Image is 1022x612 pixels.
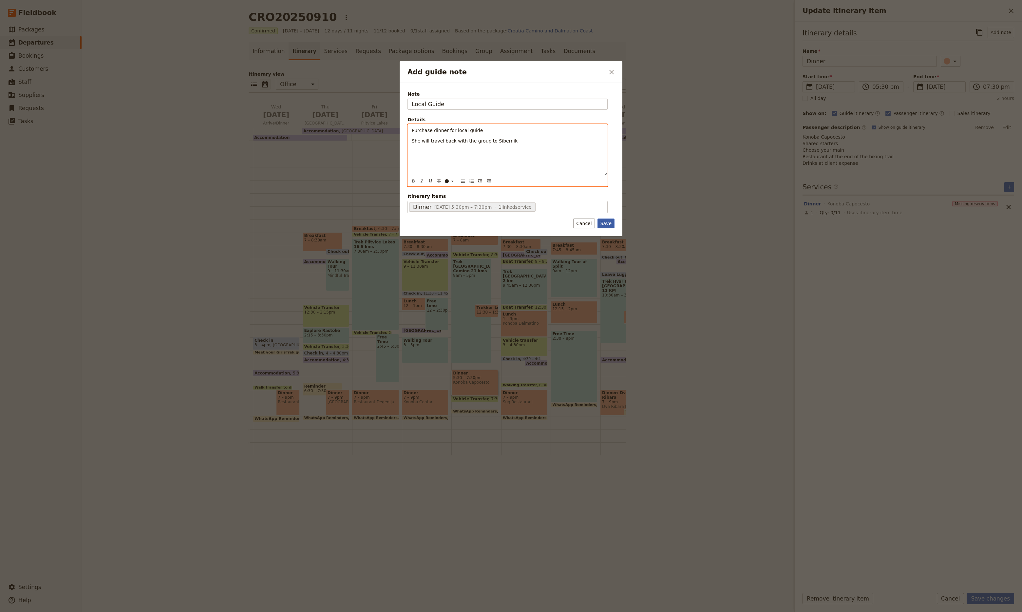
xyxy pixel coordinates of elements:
button: Bulleted list [460,178,467,185]
span: Purchase dinner for local guide [412,128,483,133]
span: 1 linked service [494,204,531,210]
button: Decrease indent [485,178,492,185]
input: Note [407,99,608,110]
button: Cancel [573,219,595,228]
button: ​ [443,178,456,185]
div: ​ [444,179,457,184]
button: Numbered list [468,178,475,185]
span: She will travel back with the group to Sibernik [412,138,518,143]
button: Save [597,219,615,228]
button: Format underline [427,178,434,185]
h2: Add guide note [407,67,605,77]
button: Format italic [418,178,426,185]
span: Dinner [413,203,432,211]
div: Details [407,116,608,123]
span: Itinerary items [407,193,608,200]
span: Note [407,91,608,97]
button: Format bold [410,178,417,185]
button: Format strikethrough [435,178,443,185]
span: [DATE] 5:30pm – 7:30pm [434,204,492,210]
button: Increase indent [477,178,484,185]
button: Close dialog [606,67,617,78]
